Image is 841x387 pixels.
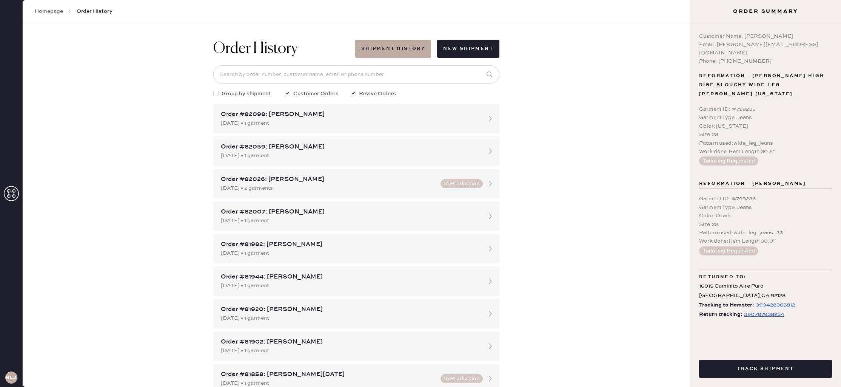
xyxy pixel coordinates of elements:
[699,147,832,156] div: Work done : Hem Length 30.5”
[699,246,758,255] button: Tailoring Requested
[35,8,63,15] a: Homepage
[699,32,832,40] div: Customer Name: [PERSON_NAME]
[756,300,795,310] div: https://www.fedex.com/apps/fedextrack/?tracknumbers=390428963812&cntry_code=US
[699,360,832,378] button: Track Shipment
[221,207,478,217] div: Order #82007: [PERSON_NAME]
[699,156,758,166] button: Tailoring Requested
[690,8,841,15] h3: Order Summary
[699,195,832,203] div: Garment ID : # 799236
[699,105,832,113] div: Garment ID : # 799235
[221,175,436,184] div: Order #82026: [PERSON_NAME]
[221,110,478,119] div: Order #82098: [PERSON_NAME]
[221,184,436,192] div: [DATE] • 2 garments
[742,310,784,319] a: 390787938234
[441,374,483,383] button: In Production
[221,142,478,152] div: Order #82059: [PERSON_NAME]
[699,139,832,147] div: Pattern used : wide_leg_jeans
[699,212,832,220] div: Color : Ozark
[754,300,795,310] a: 390428963812
[221,240,478,249] div: Order #81982: [PERSON_NAME]
[221,119,478,127] div: [DATE] • 1 garment
[213,40,298,58] h1: Order History
[744,310,784,319] div: https://www.fedex.com/apps/fedextrack/?tracknumbers=390787938234&cntry_code=US
[699,300,754,310] span: Tracking to Hemster:
[222,90,271,98] span: Group by shipment
[221,249,478,257] div: [DATE] • 1 garment
[699,130,832,139] div: Size : 28
[699,229,832,237] div: Pattern used : wide_leg_jeans_36
[221,217,478,225] div: [DATE] • 1 garment
[221,347,478,355] div: [DATE] • 1 garment
[805,353,838,385] iframe: Front Chat
[699,179,806,188] span: Reformation - [PERSON_NAME]
[221,305,478,314] div: Order #81920: [PERSON_NAME]
[355,40,431,58] button: Shipment History
[293,90,339,98] span: Customer Orders
[699,282,832,300] div: 16015 Caminito Aire Puro [GEOGRAPHIC_DATA] , CA 92128
[221,337,478,347] div: Order #81902: [PERSON_NAME]
[699,203,832,212] div: Garment Type : Jeans
[5,375,17,380] h3: RLJA
[699,57,832,65] div: Phone: [PHONE_NUMBER]
[437,40,499,58] button: New Shipment
[699,40,832,57] div: Email: [PERSON_NAME][EMAIL_ADDRESS][DOMAIN_NAME]
[699,71,832,99] span: Reformation - [PERSON_NAME] High Rise Slouchy Wide Leg [PERSON_NAME] [US_STATE]
[699,113,832,122] div: Garment Type : Jeans
[221,370,436,379] div: Order #81858: [PERSON_NAME][DATE]
[441,179,483,188] button: In Production
[221,152,478,160] div: [DATE] • 1 garment
[699,122,832,130] div: Color : [US_STATE]
[699,237,832,245] div: Work done : Hem Length 30.0”
[699,272,747,282] span: Returned to:
[221,272,478,282] div: Order #81944: [PERSON_NAME]
[699,365,832,372] a: Track Shipment
[221,282,478,290] div: [DATE] • 1 garment
[699,310,742,319] span: Return tracking:
[699,220,832,229] div: Size : 28
[221,314,478,322] div: [DATE] • 1 garment
[359,90,396,98] span: Revive Orders
[213,65,499,84] input: Search by order number, customer name, email or phone number
[77,8,112,15] span: Order History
